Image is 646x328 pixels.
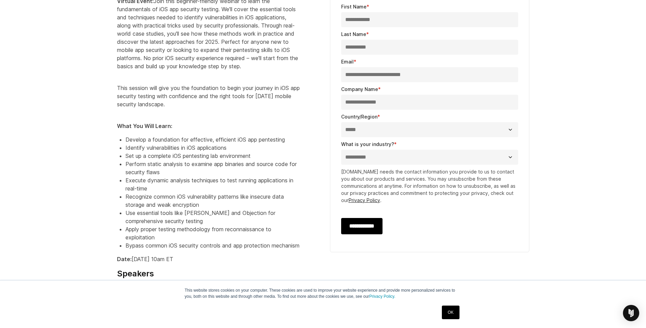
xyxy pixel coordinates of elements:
span: Email [341,59,354,65]
li: Execute dynamic analysis techniques to test running applications in real-time [125,176,300,193]
span: This session will give you the foundation to begin your journey in iOS app security testing with ... [117,85,300,108]
span: Last Name [341,31,366,37]
strong: Date: [117,256,132,262]
li: Develop a foundation for effective, efficient iOS app pentesting [125,135,300,144]
span: What is your industry? [341,141,394,147]
li: Recognize common iOS vulnerability patterns like insecure data storage and weak encryption [125,193,300,209]
span: Company Name [341,86,378,92]
a: OK [442,306,459,319]
li: Set up a complete iOS pentesting lab environment [125,152,300,160]
p: [DATE] 10am ET [117,255,300,263]
li: Use essential tools like [PERSON_NAME] and Objection for comprehensive security testing [125,209,300,225]
li: Apply proper testing methodology from reconnaissance to exploitation [125,225,300,241]
a: Privacy Policy. [369,294,395,299]
p: [DOMAIN_NAME] needs the contact information you provide to us to contact you about our products a... [341,168,518,204]
span: First Name [341,4,367,10]
strong: What You Will Learn: [117,123,172,129]
li: Bypass common iOS security controls and app protection mechanism [125,241,300,250]
li: Identify vulnerabilities in iOS applications [125,144,300,152]
p: This website stores cookies on your computer. These cookies are used to improve your website expe... [185,287,462,299]
a: Privacy Policy [349,197,380,203]
h4: Speakers [117,269,300,279]
div: Open Intercom Messenger [623,305,639,321]
li: Perform static analysis to examine app binaries and source code for security flaws [125,160,300,176]
span: Country/Region [341,114,377,120]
